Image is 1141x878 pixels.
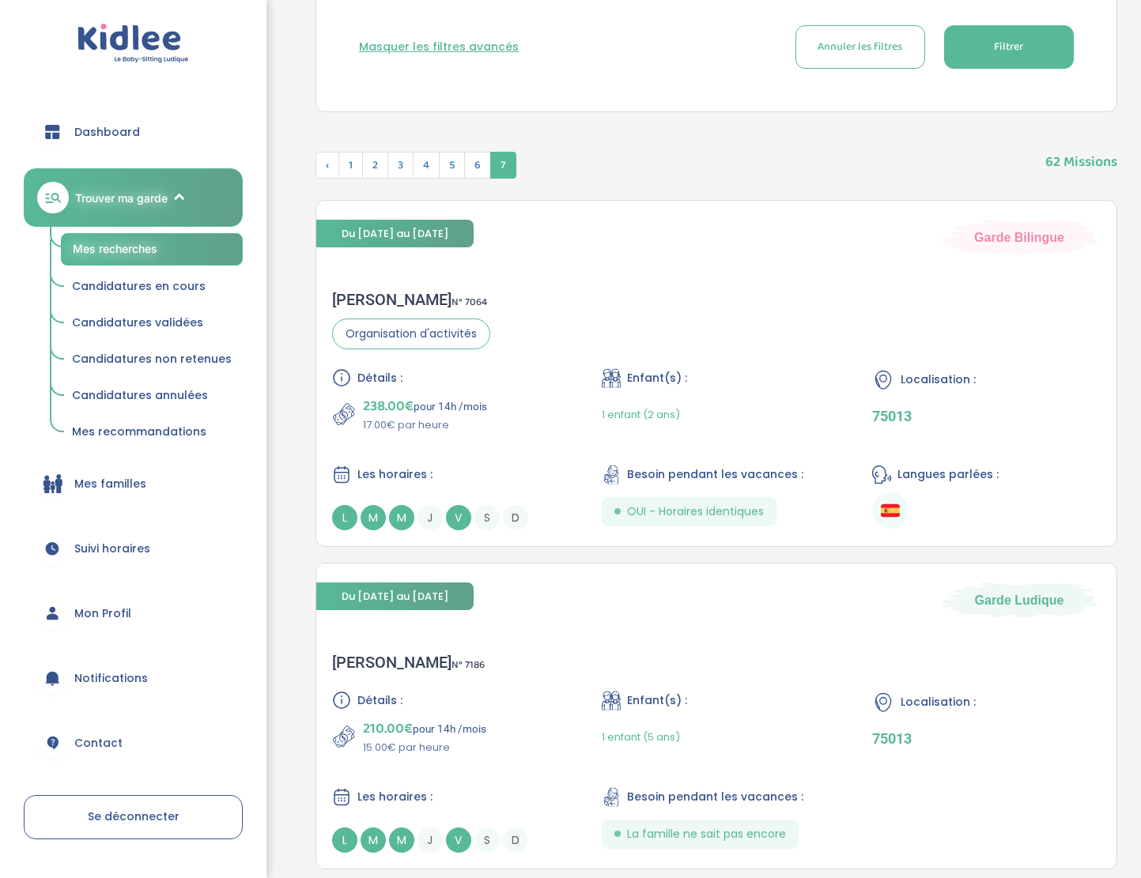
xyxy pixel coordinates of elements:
span: Garde Bilingue [974,228,1064,246]
img: Espagnol [881,501,900,520]
span: 2 [362,152,388,179]
div: [PERSON_NAME] [332,653,485,672]
span: 1 enfant (2 ans) [602,407,680,422]
span: Les horaires : [357,466,433,483]
span: J [417,505,443,530]
span: Candidatures non retenues [72,351,232,367]
span: M [361,827,386,853]
span: L [332,505,357,530]
a: Candidatures validées [61,308,243,338]
span: Les horaires : [357,789,433,805]
span: Du [DATE] au [DATE] [316,582,474,610]
a: Dashboard [24,104,243,160]
span: V [446,505,471,530]
span: Du [DATE] au [DATE] [316,220,474,247]
p: 17.00€ par heure [363,417,487,433]
button: Annuler les filtres [795,25,925,69]
span: Garde Ludique [975,591,1064,609]
span: V [446,827,471,853]
span: N° 7064 [451,294,487,311]
a: Candidatures annulées [61,381,243,411]
a: Mes recommandations [61,417,243,447]
span: M [389,827,414,853]
span: Langues parlées : [897,466,999,483]
span: Détails : [357,370,402,386]
span: Se déconnecter [88,808,179,824]
a: Notifications [24,650,243,707]
span: Besoin pendant les vacances : [627,789,803,805]
span: Organisation d'activités [332,318,490,349]
p: 75013 [872,730,1101,747]
span: Enfant(s) : [627,370,687,386]
span: Suivi horaires [74,541,150,557]
span: Dashboard [74,124,140,141]
span: Candidatures annulées [72,387,208,403]
span: M [361,505,386,530]
span: ‹ [315,152,339,179]
span: S [474,505,500,530]
span: J [417,827,443,853]
span: Mes recherches [73,242,157,255]
span: 1 enfant (5 ans) [602,729,680,744]
span: D [503,505,528,530]
button: Masquer les filtres avancés [359,39,519,55]
span: 5 [439,152,465,179]
span: S [474,827,500,853]
a: Suivi horaires [24,520,243,577]
a: Mes familles [24,455,243,512]
span: 238.00€ [363,395,414,417]
span: Mes familles [74,476,146,492]
p: 75013 [872,408,1101,424]
a: Mon Profil [24,585,243,642]
span: 210.00€ [363,718,413,740]
span: N° 7186 [451,657,485,673]
a: Contact [24,714,243,771]
span: Notifications [74,670,148,687]
span: Candidatures validées [72,315,203,330]
span: Trouver ma garde [75,190,168,206]
div: [PERSON_NAME] [332,290,490,309]
span: Localisation : [901,371,976,388]
span: Enfant(s) : [627,692,687,709]
p: pour 14h /mois [363,718,486,740]
span: Localisation : [901,694,976,710]
span: Détails : [357,692,402,709]
span: Contact [74,735,123,752]
span: L [332,827,357,853]
p: pour 14h /mois [363,395,487,417]
span: Annuler les filtres [818,39,902,55]
a: Candidatures non retenues [61,345,243,375]
img: logo.svg [77,24,189,64]
span: 1 [338,152,363,179]
span: 4 [413,152,440,179]
span: Besoin pendant les vacances : [627,466,803,483]
span: Mes recommandations [72,424,206,439]
span: 6 [464,152,491,179]
span: Candidatures en cours [72,278,206,294]
a: Se déconnecter [24,795,243,839]
p: 15.00€ par heure [363,740,486,756]
span: M [389,505,414,530]
button: Filtrer [944,25,1074,69]
span: 62 Missions [1045,136,1117,173]
a: Trouver ma garde [24,168,243,227]
span: 7 [490,152,516,179]
span: Filtrer [994,39,1023,55]
span: La famille ne sait pas encore [627,826,786,842]
span: OUI - Horaires identiques [627,503,764,520]
span: D [503,827,528,853]
a: Mes recherches [61,233,243,266]
a: Candidatures en cours [61,272,243,302]
span: Mon Profil [74,605,131,622]
span: 3 [387,152,414,179]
